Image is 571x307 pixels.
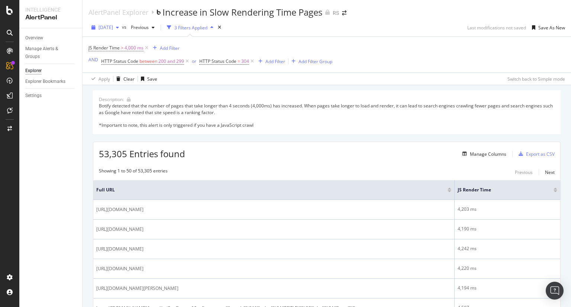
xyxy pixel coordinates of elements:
a: Explorer Bookmarks [25,78,77,85]
div: 4,220 ms [458,265,557,272]
div: Clear [123,76,135,82]
div: Description: [99,96,124,103]
span: Previous [128,24,149,30]
span: 4,000 ms [125,43,143,53]
a: Overview [25,34,77,42]
span: between [139,58,157,64]
button: Export as CSV [516,148,555,160]
div: arrow-right-arrow-left [342,10,346,16]
span: 2025 Sep. 20th [99,24,113,30]
div: Add Filter [265,58,285,65]
div: 3 Filters Applied [174,25,207,31]
div: or [192,58,196,64]
button: Add Filter Group [288,57,332,66]
span: 53,305 Entries found [99,148,185,160]
button: Switch back to Simple mode [504,73,565,85]
div: Manage Alerts & Groups [25,45,70,61]
div: Explorer [25,67,42,75]
div: Explorer Bookmarks [25,78,65,85]
div: Save As New [538,25,565,31]
div: Intelligence [25,6,76,13]
button: 3 Filters Applied [164,22,216,33]
div: Increase in Slow Rendering Time Pages [162,6,322,19]
div: Settings [25,92,42,100]
div: Showing 1 to 50 of 53,305 entries [99,168,168,177]
div: Apply [99,76,110,82]
div: times [216,24,223,31]
div: AlertPanel [25,13,76,22]
div: 4,242 ms [458,245,557,252]
div: Manage Columns [470,151,506,157]
a: Settings [25,92,77,100]
button: AND [88,56,98,63]
div: RS [333,9,339,17]
div: Switch back to Simple mode [507,76,565,82]
button: Previous [515,168,533,177]
button: Manage Columns [459,149,506,158]
div: Botify detected that the number of pages that take longer than 4 seconds (4,000ms) has increased.... [99,103,555,128]
span: 200 and 299 [158,56,184,67]
span: JS Render Time [88,45,120,51]
div: Save [147,76,157,82]
span: = [238,58,240,64]
span: vs [122,24,128,30]
button: Save [138,73,157,85]
div: Last modifications not saved [467,25,526,31]
button: Next [545,168,555,177]
span: [URL][DOMAIN_NAME] [96,245,143,253]
button: Add Filter [255,57,285,66]
div: 4,194 ms [458,285,557,291]
div: Open Intercom Messenger [546,282,564,300]
span: JS Render Time [458,187,542,193]
span: HTTP Status Code [101,58,138,64]
div: Add Filter [160,45,180,51]
span: [URL][DOMAIN_NAME] [96,226,143,233]
button: Add Filter [150,43,180,52]
span: [URL][DOMAIN_NAME] [96,265,143,272]
div: Overview [25,34,43,42]
button: Apply [88,73,110,85]
span: HTTP Status Code [199,58,236,64]
span: > [121,45,123,51]
button: Clear [113,73,135,85]
div: 4,190 ms [458,226,557,232]
span: 304 [241,56,249,67]
div: Export as CSV [526,151,555,157]
button: [DATE] [88,22,122,33]
div: Previous [515,169,533,175]
a: Manage Alerts & Groups [25,45,77,61]
span: [URL][DOMAIN_NAME][PERSON_NAME] [96,285,178,292]
button: Save As New [529,22,565,33]
button: or [192,58,196,65]
button: Previous [128,22,158,33]
span: [URL][DOMAIN_NAME] [96,206,143,213]
div: 4,203 ms [458,206,557,213]
span: Full URL [96,187,436,193]
div: Add Filter Group [299,58,332,65]
a: Explorer [25,67,77,75]
div: Next [545,169,555,175]
a: AlertPanel Explorer [88,8,148,16]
